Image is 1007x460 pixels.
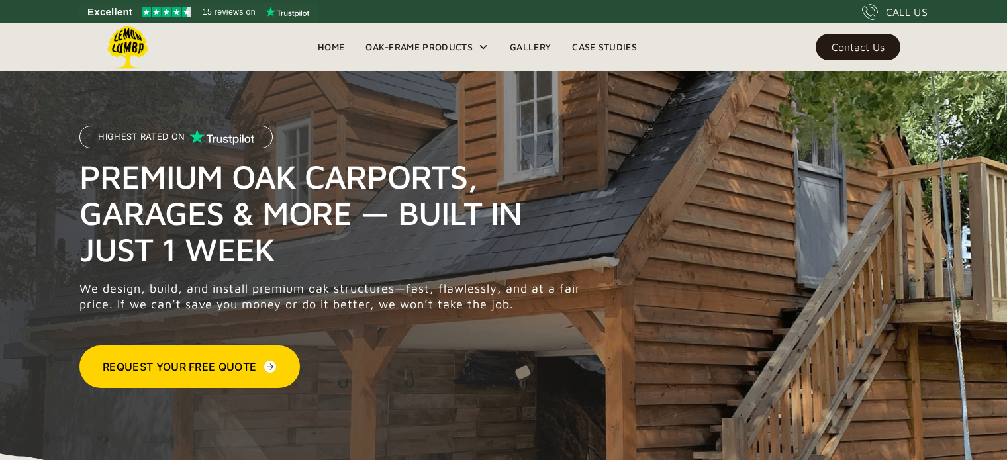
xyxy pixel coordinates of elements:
[832,42,885,52] div: Contact Us
[816,34,900,60] a: Contact Us
[79,3,318,21] a: See Lemon Lumba reviews on Trustpilot
[307,37,355,57] a: Home
[79,281,588,312] p: We design, build, and install premium oak structures—fast, flawlessly, and at a fair price. If we...
[203,4,256,20] span: 15 reviews on
[79,158,588,267] h1: Premium Oak Carports, Garages & More — Built in Just 1 Week
[561,37,647,57] a: Case Studies
[355,23,499,71] div: Oak-Frame Products
[87,4,132,20] span: Excellent
[365,39,473,55] div: Oak-Frame Products
[142,7,191,17] img: Trustpilot 4.5 stars
[265,7,309,17] img: Trustpilot logo
[862,4,928,20] a: CALL US
[103,359,256,375] div: Request Your Free Quote
[79,345,300,388] a: Request Your Free Quote
[499,37,561,57] a: Gallery
[79,126,273,158] a: Highest Rated on
[886,4,928,20] div: CALL US
[98,132,185,142] p: Highest Rated on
